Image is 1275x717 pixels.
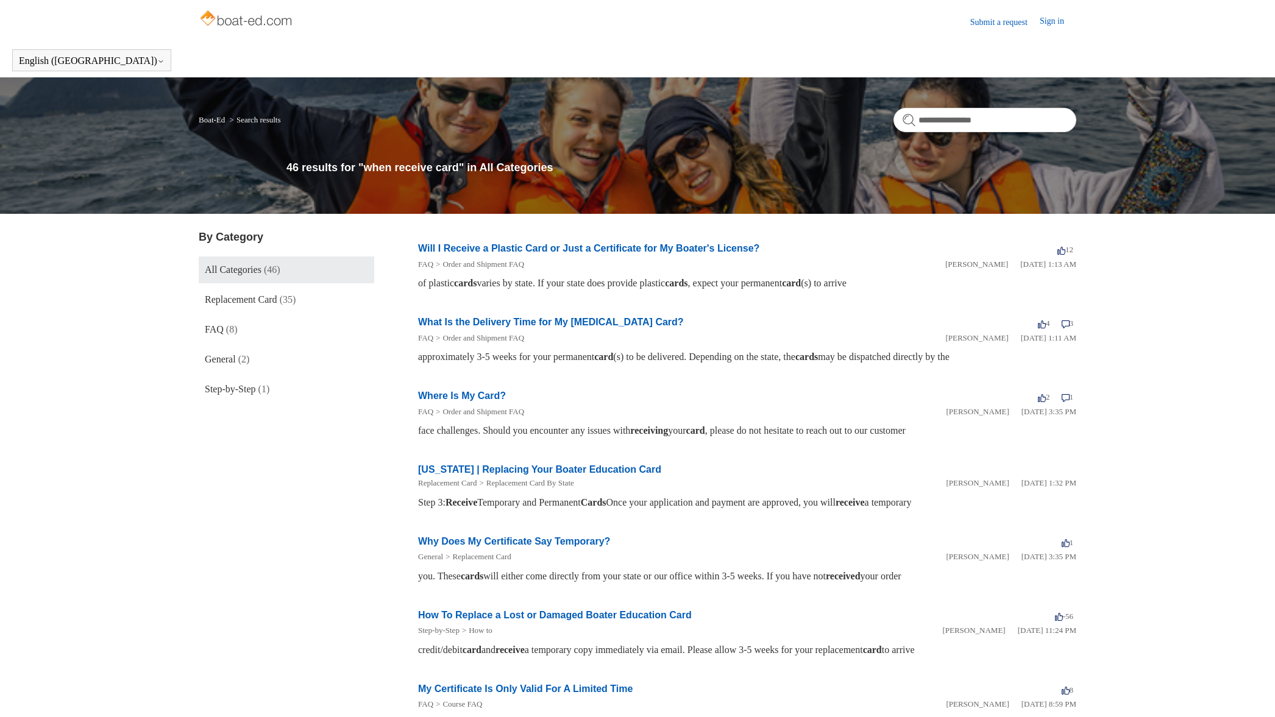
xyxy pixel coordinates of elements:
[443,551,511,563] li: Replacement Card
[1062,538,1074,547] span: 1
[418,332,433,344] li: FAQ
[442,260,524,269] a: Order and Shipment FAQ
[238,354,250,364] span: (2)
[418,276,1076,291] div: of plastic varies by state. If your state does provide plastic , expect your permanent (s) to arrive
[630,425,668,436] em: receiving
[418,478,477,487] a: Replacement Card
[418,390,506,401] a: Where Is My Card?
[1021,699,1076,708] time: 04/01/2022, 20:59
[1062,685,1074,694] span: 8
[433,258,524,270] li: Order and Shipment FAQ
[19,55,165,66] button: English ([GEOGRAPHIC_DATA])
[418,698,433,710] li: FAQ
[226,324,238,334] span: (8)
[942,624,1005,637] li: [PERSON_NAME]
[1018,626,1076,635] time: 03/10/2022, 23:24
[418,317,684,327] a: What Is the Delivery Time for My [MEDICAL_DATA] Card?
[227,115,281,124] li: Search results
[199,7,296,32] img: Boat-Ed Help Center home page
[418,260,433,269] a: FAQ
[686,425,705,436] em: card
[594,351,613,362] em: card
[280,294,296,305] span: (35)
[1021,478,1076,487] time: 05/21/2024, 13:32
[1062,392,1074,401] span: 1
[1040,15,1076,29] a: Sign in
[433,698,482,710] li: Course FAQ
[205,384,256,394] span: Step-by-Step
[1020,260,1076,269] time: 03/16/2022, 01:13
[258,384,270,394] span: (1)
[286,160,1076,176] h1: 46 results for "when receive card" in All Categories
[418,699,433,708] a: FAQ
[199,376,374,403] a: Step-by-Step (1)
[205,294,277,305] span: Replacement Card
[946,406,1009,418] li: [PERSON_NAME]
[1055,612,1073,621] span: -56
[1021,407,1076,416] time: 01/05/2024, 15:35
[946,477,1009,489] li: [PERSON_NAME]
[495,645,525,655] em: receive
[418,423,1076,438] div: face challenges. Should you encounter any issues with your , please do not hesitate to reach out ...
[1062,319,1074,328] span: 3
[199,115,227,124] li: Boat-Ed
[1038,319,1050,328] span: 4
[418,477,477,489] li: Replacement Card
[945,258,1008,270] li: [PERSON_NAME]
[442,333,524,342] a: Order and Shipment FAQ
[205,324,224,334] span: FAQ
[460,624,492,637] li: How to
[581,497,606,507] em: Cards
[477,477,574,489] li: Replacement Card By State
[442,407,524,416] a: Order and Shipment FAQ
[418,552,443,561] a: General
[486,478,574,487] a: Replacement Card By State
[418,333,433,342] a: FAQ
[418,406,433,418] li: FAQ
[433,406,524,418] li: Order and Shipment FAQ
[1038,392,1050,401] span: 2
[418,464,661,475] a: [US_STATE] | Replacing Your Boater Education Card
[1057,245,1073,254] span: 12
[665,278,687,288] em: cards
[1021,333,1076,342] time: 03/14/2022, 01:11
[418,683,633,694] a: My Certificate Is Only Valid For A Limited Time
[463,645,481,655] em: card
[446,497,477,507] em: Receive
[1021,552,1076,561] time: 01/05/2024, 15:35
[418,569,1076,584] div: you. These will either come directly from your state or our office within 3-5 weeks. If you have ...
[836,497,865,507] em: receive
[945,332,1008,344] li: [PERSON_NAME]
[264,264,280,275] span: (46)
[418,626,460,635] a: Step-by-Step
[442,699,482,708] a: Course FAQ
[418,258,433,270] li: FAQ
[418,536,610,546] a: Why Does My Certificate Say Temporary?
[205,354,236,364] span: General
[199,286,374,313] a: Replacement Card (35)
[418,551,443,563] li: General
[418,624,460,637] li: Step-by-Step
[782,278,801,288] em: card
[418,350,1076,364] div: approximately 3-5 weeks for your permanent (s) to be delivered. Depending on the state, the may b...
[893,108,1076,132] input: Search
[452,552,511,561] a: Replacement Card
[205,264,261,275] span: All Categories
[418,643,1076,657] div: credit/debit and a temporary copy immediately via email. Please allow 3-5 weeks for your replacem...
[469,626,492,635] a: How to
[970,16,1040,29] a: Submit a request
[199,346,374,373] a: General (2)
[199,256,374,283] a: All Categories (46)
[461,571,483,581] em: cards
[418,495,1076,510] div: Step 3: Temporary and Permanent Once your application and payment are approved, you will a temporary
[946,551,1009,563] li: [PERSON_NAME]
[418,610,692,620] a: How To Replace a Lost or Damaged Boater Education Card
[199,316,374,343] a: FAQ (8)
[826,571,861,581] em: received
[418,243,759,253] a: Will I Receive a Plastic Card or Just a Certificate for My Boater's License?
[946,698,1009,710] li: [PERSON_NAME]
[795,351,818,362] em: cards
[199,229,374,245] h3: By Category
[433,332,524,344] li: Order and Shipment FAQ
[199,115,225,124] a: Boat-Ed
